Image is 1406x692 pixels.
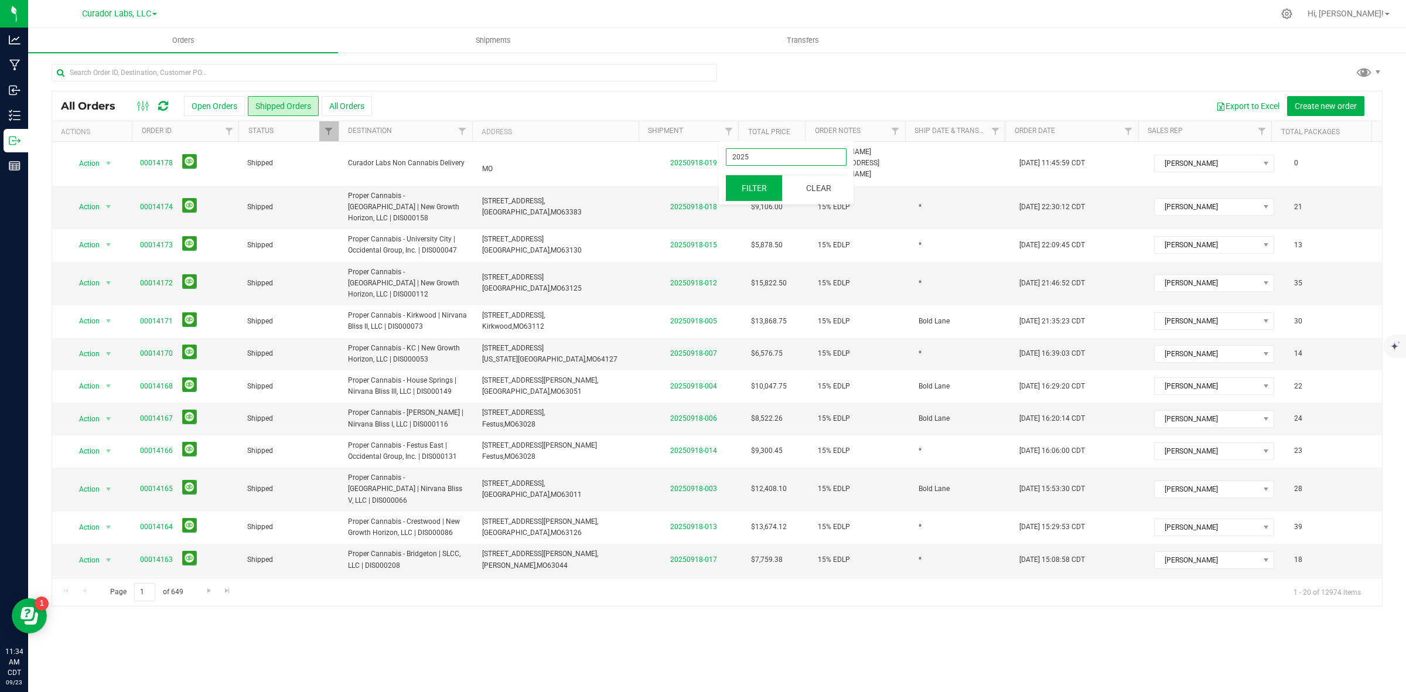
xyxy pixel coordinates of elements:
[482,208,551,216] span: [GEOGRAPHIC_DATA],
[5,678,23,687] p: 09/23
[551,208,561,216] span: MO
[748,128,790,136] a: Total Price
[460,35,527,46] span: Shipments
[482,550,598,558] span: [STREET_ADDRESS][PERSON_NAME],
[348,127,392,135] a: Destination
[1019,240,1085,251] span: [DATE] 22:09:45 CDT
[200,583,217,599] a: Go to the next page
[142,127,172,135] a: Order ID
[648,28,958,53] a: Transfers
[1155,552,1259,568] span: [PERSON_NAME]
[751,348,783,359] span: $6,576.75
[751,278,787,289] span: $15,822.50
[524,322,544,330] span: 63112
[348,158,468,169] span: Curador Labs Non Cannabis Delivery
[247,381,334,392] span: Shipped
[1119,121,1138,141] a: Filter
[472,121,639,142] th: Address
[482,479,545,488] span: [STREET_ADDRESS],
[482,273,544,281] span: [STREET_ADDRESS]
[348,310,468,332] span: Proper Cannabis - Kirkwood | Nirvana Bliss II, LLC | DIS000073
[101,481,116,497] span: select
[101,275,116,291] span: select
[140,240,173,251] a: 00014173
[101,155,116,172] span: select
[482,284,551,292] span: [GEOGRAPHIC_DATA],
[1288,442,1308,459] span: 23
[919,316,950,327] span: Bold Lane
[1019,381,1085,392] span: [DATE] 16:29:20 CDT
[1155,443,1259,459] span: [PERSON_NAME]
[670,349,717,357] a: 20250918-007
[726,175,782,201] button: Filter
[69,346,101,362] span: Action
[452,121,472,141] a: Filter
[818,240,850,251] span: 15% EDLP
[985,121,1005,141] a: Filter
[219,583,236,599] a: Go to the last page
[348,267,468,301] span: Proper Cannabis - [GEOGRAPHIC_DATA] | New Growth Horizon, LLC | DIS000112
[1015,127,1055,135] a: Order Date
[1209,96,1287,116] button: Export to Excel
[482,441,597,449] span: [STREET_ADDRESS][PERSON_NAME]
[1155,237,1259,253] span: [PERSON_NAME]
[561,529,582,537] span: 63126
[69,199,101,215] span: Action
[1019,278,1085,289] span: [DATE] 21:46:52 CDT
[140,413,173,424] a: 00014167
[247,554,334,565] span: Shipped
[101,443,116,459] span: select
[561,284,582,292] span: 63125
[69,481,101,497] span: Action
[101,552,116,568] span: select
[1288,410,1308,427] span: 24
[482,387,551,396] span: [GEOGRAPHIC_DATA],
[670,523,717,531] a: 20250918-013
[184,96,245,116] button: Open Orders
[561,490,582,499] span: 63011
[670,555,717,564] a: 20250918-017
[28,28,338,53] a: Orders
[1019,348,1085,359] span: [DATE] 16:39:03 CDT
[551,490,561,499] span: MO
[219,121,238,141] a: Filter
[670,414,717,422] a: 20250918-006
[156,35,210,46] span: Orders
[670,485,717,493] a: 20250918-003
[1019,445,1085,456] span: [DATE] 16:06:00 CDT
[69,275,101,291] span: Action
[751,202,783,213] span: $9,106.00
[140,348,173,359] a: 00014170
[482,490,551,499] span: [GEOGRAPHIC_DATA],
[771,35,835,46] span: Transfers
[69,313,101,329] span: Action
[1155,481,1259,497] span: [PERSON_NAME]
[69,378,101,394] span: Action
[247,521,334,533] span: Shipped
[537,561,547,570] span: MO
[551,284,561,292] span: MO
[1288,551,1308,568] span: 18
[9,84,21,96] inline-svg: Inbound
[751,554,783,565] span: $7,759.38
[670,317,717,325] a: 20250918-005
[1019,554,1085,565] span: [DATE] 15:08:58 CDT
[101,519,116,536] span: select
[1281,128,1340,136] a: Total Packages
[1288,313,1308,330] span: 30
[919,483,950,495] span: Bold Lane
[1155,155,1259,172] span: [PERSON_NAME]
[1288,199,1308,216] span: 21
[648,127,683,135] a: Shipment
[551,529,561,537] span: MO
[482,408,545,417] span: [STREET_ADDRESS],
[100,583,193,601] span: Page of 649
[751,381,787,392] span: $10,047.75
[1287,96,1364,116] button: Create new order
[338,28,648,53] a: Shipments
[1155,378,1259,394] span: [PERSON_NAME]
[348,234,468,256] span: Proper Cannabis - University City | Occidental Group, Inc. | DIS000047
[818,483,850,495] span: 15% EDLP
[482,165,493,173] span: MO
